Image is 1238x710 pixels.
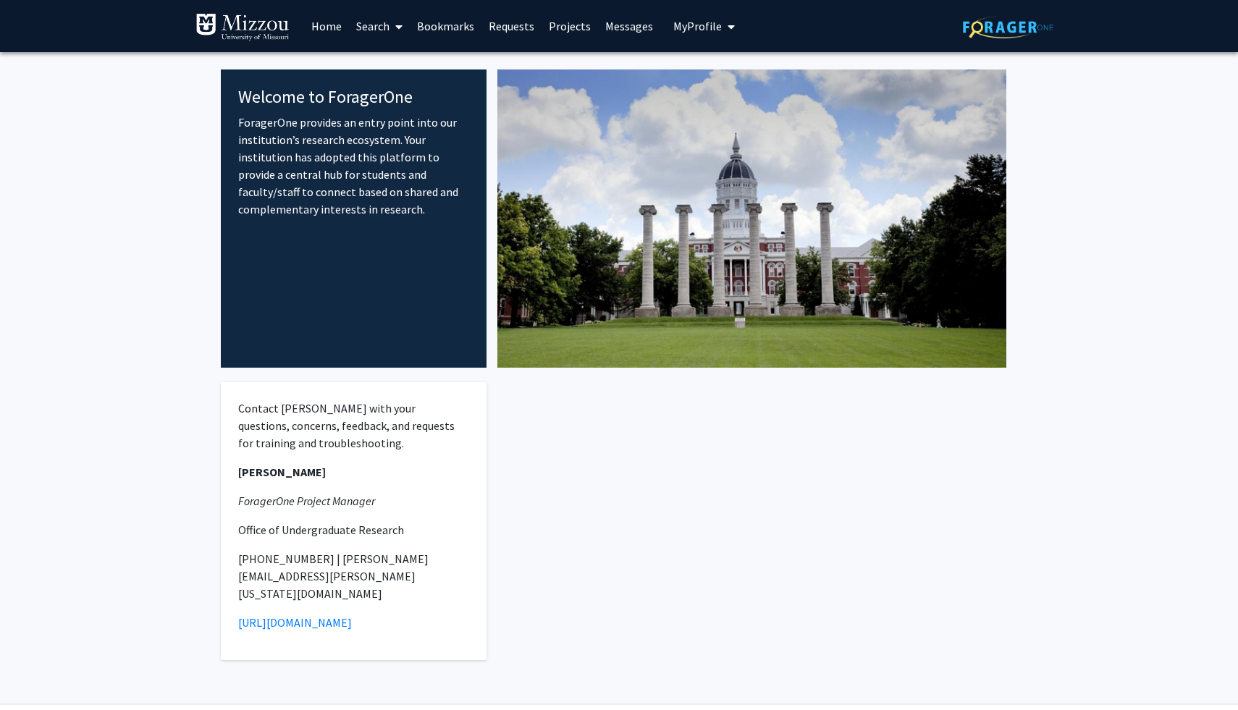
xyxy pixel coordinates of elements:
[238,615,352,630] a: [URL][DOMAIN_NAME]
[481,1,542,51] a: Requests
[238,521,469,538] p: Office of Undergraduate Research
[238,550,469,602] p: [PHONE_NUMBER] | [PERSON_NAME][EMAIL_ADDRESS][PERSON_NAME][US_STATE][DOMAIN_NAME]
[542,1,598,51] a: Projects
[349,1,410,51] a: Search
[238,114,469,218] p: ForagerOne provides an entry point into our institution’s research ecosystem. Your institution ha...
[963,16,1053,38] img: ForagerOne Logo
[195,13,290,42] img: University of Missouri Logo
[673,19,722,33] span: My Profile
[497,69,1006,368] img: Cover Image
[238,87,469,108] h4: Welcome to ForagerOne
[238,465,326,479] strong: [PERSON_NAME]
[11,645,62,699] iframe: Chat
[598,1,660,51] a: Messages
[410,1,481,51] a: Bookmarks
[238,494,375,508] em: ForagerOne Project Manager
[304,1,349,51] a: Home
[238,400,469,452] p: Contact [PERSON_NAME] with your questions, concerns, feedback, and requests for training and trou...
